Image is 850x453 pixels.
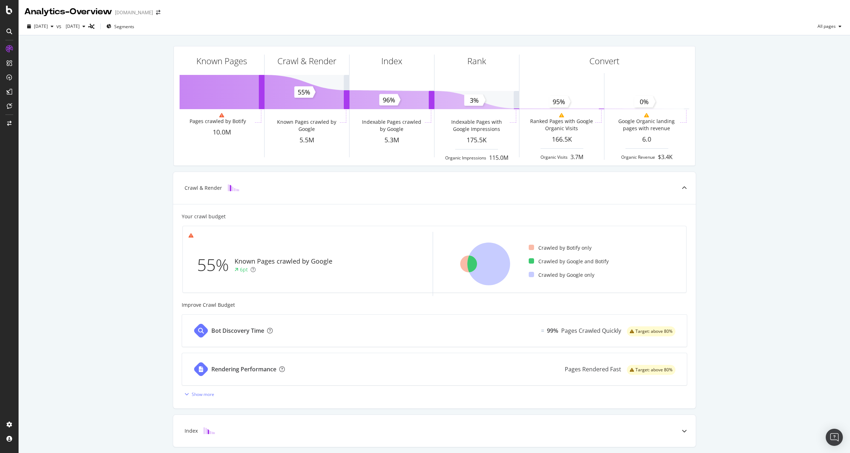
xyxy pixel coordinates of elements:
[115,9,153,16] div: [DOMAIN_NAME]
[182,213,226,220] div: Your crawl budget
[63,23,80,29] span: 2023 Sep. 16th
[182,353,687,386] a: Rendering PerformancePages Rendered Fastwarning label
[277,55,336,67] div: Crawl & Render
[240,266,248,273] div: 6pt
[211,327,264,335] div: Bot Discovery Time
[529,244,592,251] div: Crawled by Botify only
[192,391,214,397] div: Show more
[541,330,544,332] img: Equal
[104,21,137,32] button: Segments
[444,118,508,133] div: Indexable Pages with Google Impressions
[815,21,844,32] button: All pages
[529,271,594,279] div: Crawled by Google only
[467,55,486,67] div: Rank
[114,24,134,30] span: Segments
[445,155,486,161] div: Organic Impressions
[196,55,247,67] div: Known Pages
[349,136,434,145] div: 5.3M
[211,365,276,373] div: Rendering Performance
[182,314,687,347] a: Bot Discovery TimeEqual99%Pages Crawled Quicklywarning label
[180,128,264,137] div: 10.0M
[359,118,423,133] div: Indexable Pages crawled by Google
[203,427,215,434] img: block-icon
[156,10,160,15] div: arrow-right-arrow-left
[561,327,621,335] div: Pages Crawled Quickly
[547,327,558,335] div: 99%
[197,253,235,277] div: 55%
[381,55,402,67] div: Index
[275,118,338,133] div: Known Pages crawled by Google
[489,154,508,162] div: 115.0M
[265,136,349,145] div: 5.5M
[529,258,609,265] div: Crawled by Google and Botify
[24,6,112,18] div: Analytics - Overview
[826,429,843,446] div: Open Intercom Messenger
[185,184,222,192] div: Crawl & Render
[63,21,88,32] button: [DATE]
[56,23,63,30] span: vs
[627,365,675,375] div: warning label
[190,118,246,125] div: Pages crawled by Botify
[815,23,836,29] span: All pages
[635,329,673,334] span: Target: above 80%
[228,184,239,191] img: block-icon
[182,388,214,400] button: Show more
[434,136,519,145] div: 175.5K
[565,365,621,373] div: Pages Rendered Fast
[24,21,56,32] button: [DATE]
[235,257,332,266] div: Known Pages crawled by Google
[627,326,675,336] div: warning label
[182,301,687,309] div: Improve Crawl Budget
[185,427,198,434] div: Index
[34,23,48,29] span: 2025 Aug. 3rd
[635,368,673,372] span: Target: above 80%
